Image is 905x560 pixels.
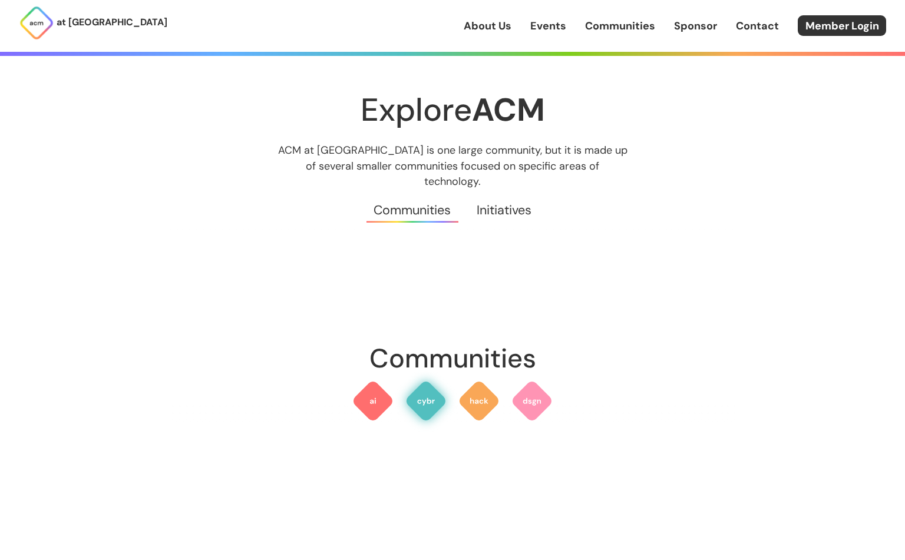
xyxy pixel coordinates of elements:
p: ACM at [GEOGRAPHIC_DATA] is one large community, but it is made up of several smaller communities... [267,143,638,188]
a: Communities [361,189,464,231]
a: Events [530,18,566,34]
img: ACM Cyber [405,380,447,422]
strong: ACM [472,89,545,131]
a: Communities [585,18,655,34]
p: at [GEOGRAPHIC_DATA] [57,15,167,30]
a: Contact [736,18,779,34]
h1: Explore [170,92,735,127]
img: ACM Hack [458,380,500,422]
img: ACM Logo [19,5,54,41]
a: Member Login [798,15,886,36]
a: About Us [464,18,511,34]
a: Initiatives [464,189,544,231]
img: ACM Design [511,380,553,422]
h2: Communities [170,337,735,380]
a: Sponsor [674,18,717,34]
img: ACM AI [352,380,394,422]
a: at [GEOGRAPHIC_DATA] [19,5,167,41]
